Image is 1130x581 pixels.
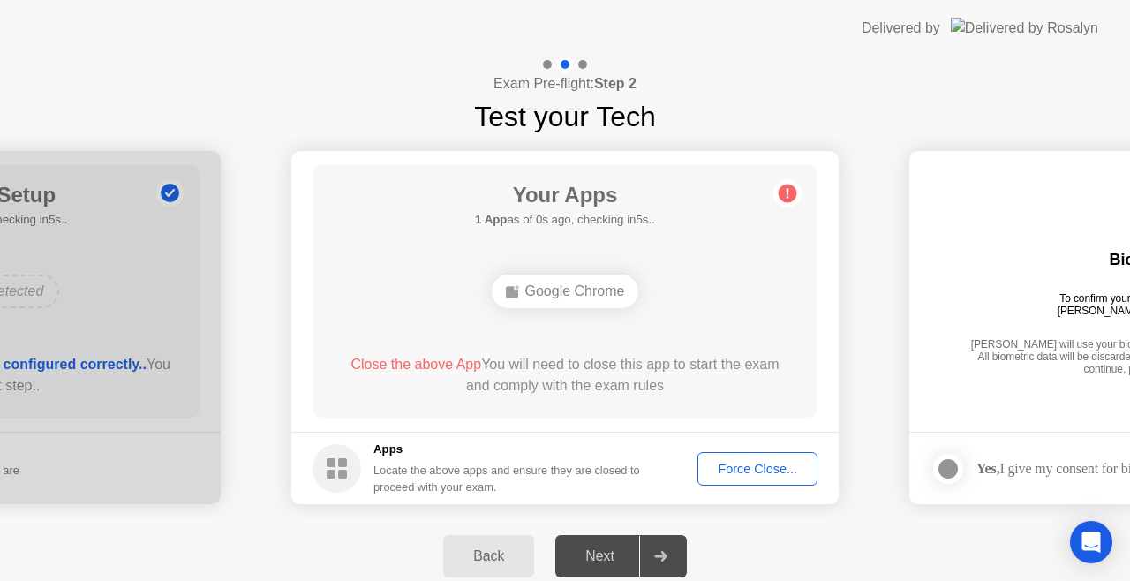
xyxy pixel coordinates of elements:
[704,462,811,476] div: Force Close...
[555,535,687,577] button: Next
[561,548,639,564] div: Next
[373,462,641,495] div: Locate the above apps and ensure they are closed to proceed with your exam.
[475,211,655,229] h5: as of 0s ago, checking in5s..
[350,357,481,372] span: Close the above App
[474,95,656,138] h1: Test your Tech
[492,275,639,308] div: Google Chrome
[1070,521,1112,563] div: Open Intercom Messenger
[448,548,529,564] div: Back
[862,18,940,39] div: Delivered by
[338,354,793,396] div: You will need to close this app to start the exam and comply with the exam rules
[475,213,507,226] b: 1 App
[697,452,817,486] button: Force Close...
[373,441,641,458] h5: Apps
[475,179,655,211] h1: Your Apps
[951,18,1098,38] img: Delivered by Rosalyn
[443,535,534,577] button: Back
[493,73,637,94] h4: Exam Pre-flight:
[976,461,999,476] strong: Yes,
[594,76,637,91] b: Step 2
